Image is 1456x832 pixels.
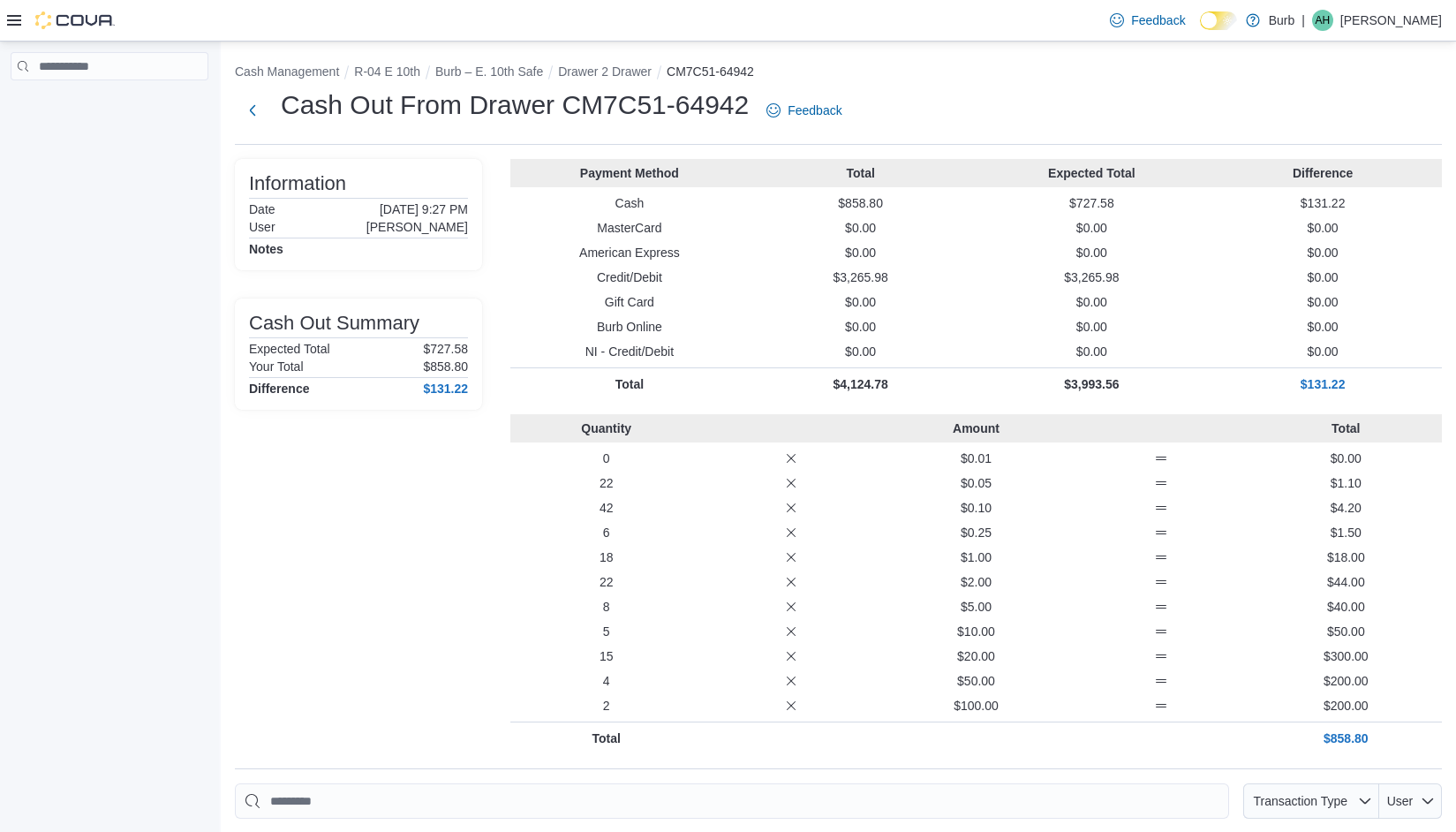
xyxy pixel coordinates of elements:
[759,93,849,128] a: Feedback
[980,318,1204,336] p: $0.00
[1211,219,1435,237] p: $0.00
[517,573,695,591] p: 22
[1269,10,1295,31] p: Burb
[980,343,1204,360] p: $0.00
[980,293,1204,311] p: $0.00
[435,64,543,79] button: Burb – E. 10th Safe
[517,450,695,467] p: 0
[980,244,1204,261] p: $0.00
[366,220,468,234] p: [PERSON_NAME]
[1211,194,1435,212] p: $131.22
[887,524,1065,541] p: $0.25
[749,269,973,286] p: $3,265.98
[517,318,742,336] p: Burb Online
[423,342,468,356] p: $727.58
[887,548,1065,566] p: $1.00
[980,219,1204,237] p: $0.00
[1211,318,1435,336] p: $0.00
[1257,697,1435,715] p: $200.00
[517,293,742,311] p: Gift Card
[1379,783,1442,819] button: User
[1316,10,1331,31] span: AH
[667,64,754,79] button: CM7C51-64942
[887,450,1065,467] p: $0.01
[1257,623,1435,640] p: $50.00
[423,382,468,396] h4: $131.22
[517,269,742,286] p: Credit/Debit
[887,420,1065,437] p: Amount
[1253,794,1347,808] span: Transaction Type
[517,647,695,665] p: 15
[1131,11,1185,29] span: Feedback
[517,343,742,360] p: NI - Credit/Debit
[380,202,468,216] p: [DATE] 9:27 PM
[517,499,695,517] p: 42
[1340,10,1442,31] p: [PERSON_NAME]
[1257,524,1435,541] p: $1.50
[423,359,468,374] p: $858.80
[788,102,841,119] span: Feedback
[235,64,339,79] button: Cash Management
[249,313,419,334] h3: Cash Out Summary
[1211,293,1435,311] p: $0.00
[517,244,742,261] p: American Express
[887,623,1065,640] p: $10.00
[1257,548,1435,566] p: $18.00
[517,524,695,541] p: 6
[1243,783,1379,819] button: Transaction Type
[281,87,749,123] h1: Cash Out From Drawer CM7C51-64942
[517,194,742,212] p: Cash
[235,63,1442,84] nav: An example of EuiBreadcrumbs
[517,730,695,747] p: Total
[980,164,1204,182] p: Expected Total
[249,173,346,194] h3: Information
[980,375,1204,393] p: $3,993.56
[1257,573,1435,591] p: $44.00
[1257,730,1435,747] p: $858.80
[517,697,695,715] p: 2
[887,499,1065,517] p: $0.10
[749,219,973,237] p: $0.00
[749,343,973,360] p: $0.00
[1211,269,1435,286] p: $0.00
[11,84,208,126] nav: Complex example
[1312,10,1333,31] div: Axel Holin
[980,194,1204,212] p: $727.58
[1387,794,1414,808] span: User
[887,474,1065,492] p: $0.05
[1200,30,1201,31] span: Dark Mode
[517,219,742,237] p: MasterCard
[1103,3,1192,38] a: Feedback
[1301,10,1305,31] p: |
[249,342,330,356] h6: Expected Total
[887,697,1065,715] p: $100.00
[235,783,1229,819] input: This is a search bar. As you type, the results lower in the page will automatically filter.
[235,93,270,128] button: Next
[517,623,695,640] p: 5
[749,244,973,261] p: $0.00
[249,220,275,234] h6: User
[35,11,115,29] img: Cova
[1211,164,1435,182] p: Difference
[749,293,973,311] p: $0.00
[558,64,652,79] button: Drawer 2 Drawer
[1257,450,1435,467] p: $0.00
[1211,375,1435,393] p: $131.22
[249,359,304,374] h6: Your Total
[749,164,973,182] p: Total
[1257,672,1435,690] p: $200.00
[517,164,742,182] p: Payment Method
[517,375,742,393] p: Total
[749,194,973,212] p: $858.80
[249,242,283,256] h4: Notes
[517,474,695,492] p: 22
[1257,598,1435,616] p: $40.00
[887,647,1065,665] p: $20.00
[1257,647,1435,665] p: $300.00
[980,269,1204,286] p: $3,265.98
[749,375,973,393] p: $4,124.78
[1211,244,1435,261] p: $0.00
[249,202,275,216] h6: Date
[354,64,420,79] button: R-04 E 10th
[887,598,1065,616] p: $5.00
